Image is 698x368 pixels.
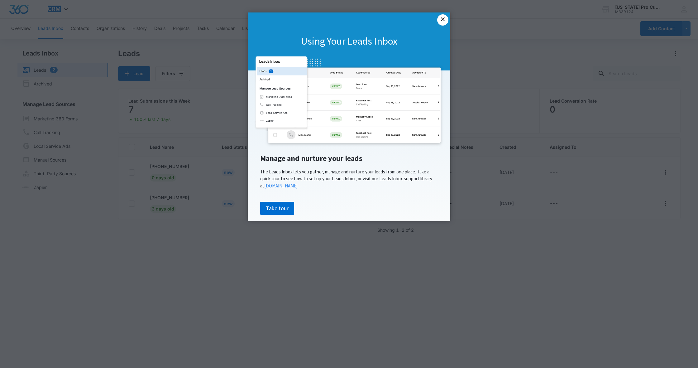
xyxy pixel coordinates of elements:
a: Close modal [437,14,448,26]
h1: Using Your Leads Inbox [248,35,450,48]
a: Take tour [260,202,294,215]
a: [DOMAIN_NAME] [264,183,298,189]
span: The Leads Inbox lets you gather, manage and nurture your leads from one place. Take a quick tour ... [260,169,432,189]
span: Manage and nurture your leads [260,153,362,163]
